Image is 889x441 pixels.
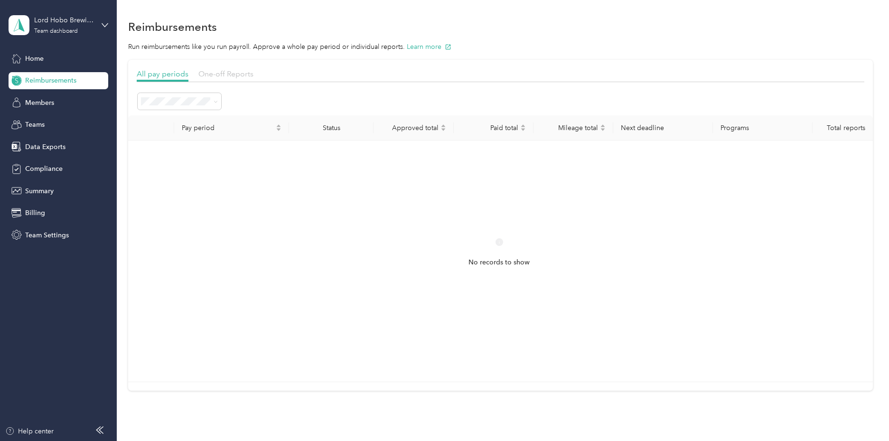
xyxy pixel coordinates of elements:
[25,230,69,240] span: Team Settings
[174,115,289,141] th: Pay period
[613,115,713,141] th: Next deadline
[381,124,438,132] span: Approved total
[440,127,446,132] span: caret-down
[34,28,78,34] div: Team dashboard
[297,124,366,132] div: Status
[5,426,54,436] button: Help center
[25,164,63,174] span: Compliance
[520,123,526,129] span: caret-up
[454,115,533,141] th: Paid total
[25,54,44,64] span: Home
[533,115,613,141] th: Mileage total
[276,127,281,132] span: caret-down
[520,127,526,132] span: caret-down
[468,257,530,268] span: No records to show
[25,75,76,85] span: Reimbursements
[34,15,94,25] div: Lord Hobo Brewing
[541,124,598,132] span: Mileage total
[461,124,518,132] span: Paid total
[25,208,45,218] span: Billing
[600,123,606,129] span: caret-up
[128,42,872,52] p: Run reimbursements like you run payroll. Approve a whole pay period or individual reports.
[25,120,45,130] span: Teams
[128,22,217,32] h1: Reimbursements
[600,127,606,132] span: caret-down
[25,142,66,152] span: Data Exports
[813,115,872,141] th: Total reports
[713,115,813,141] th: Programs
[25,98,54,108] span: Members
[276,123,281,129] span: caret-up
[407,42,451,52] button: Learn more
[440,123,446,129] span: caret-up
[836,388,889,441] iframe: Everlance-gr Chat Button Frame
[25,186,54,196] span: Summary
[198,69,253,78] span: One-off Reports
[374,115,453,141] th: Approved total
[137,69,188,78] span: All pay periods
[182,124,274,132] span: Pay period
